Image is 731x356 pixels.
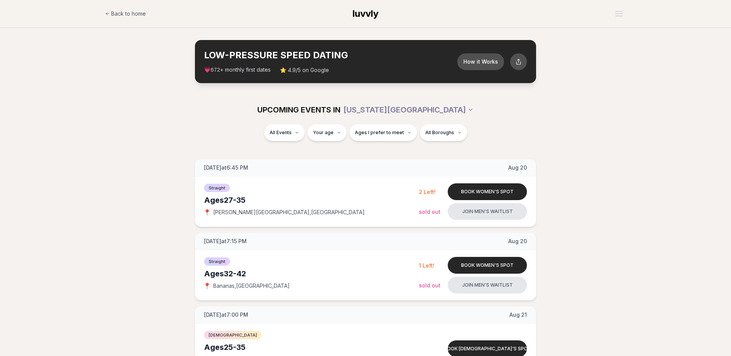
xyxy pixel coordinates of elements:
a: Back to home [105,6,146,21]
button: Your age [308,124,346,141]
span: Your age [313,130,334,136]
span: luvvly [353,8,378,19]
span: Sold Out [419,282,441,289]
span: Ages I prefer to meet [355,130,404,136]
button: Join men's waitlist [448,277,527,293]
span: [DATE] at 7:15 PM [204,237,247,245]
span: [DATE] at 6:45 PM [204,164,248,172]
button: Book women's spot [448,257,527,274]
span: Sold Out [419,208,441,215]
span: [DEMOGRAPHIC_DATA] [204,331,262,339]
span: All Events [270,130,292,136]
button: How it Works [457,53,504,70]
span: 2 Left! [419,189,436,195]
span: All Boroughs [425,130,454,136]
button: Join men's waitlist [448,203,527,220]
button: All Boroughs [420,124,467,141]
span: 📍 [204,209,210,215]
h2: LOW-PRESSURE SPEED DATING [204,49,457,61]
span: Aug 20 [508,237,527,245]
button: [US_STATE][GEOGRAPHIC_DATA] [343,101,474,118]
span: [PERSON_NAME][GEOGRAPHIC_DATA] , [GEOGRAPHIC_DATA] [213,208,365,216]
span: [DATE] at 7:00 PM [204,311,248,319]
span: ⭐ 4.9/5 on Google [280,66,329,74]
button: Open menu [612,8,626,19]
span: Aug 20 [508,164,527,172]
span: Back to home [111,10,146,18]
span: Straight [204,184,230,192]
div: Ages 32-42 [204,268,419,279]
span: 672 [211,67,220,73]
span: UPCOMING EVENTS IN [257,104,340,115]
span: 1 Left! [419,262,434,269]
button: All Events [264,124,305,141]
a: luvvly [353,8,378,20]
div: Ages 27-35 [204,195,419,205]
span: Straight [204,257,230,266]
span: Bananas , [GEOGRAPHIC_DATA] [213,282,290,290]
button: Book women's spot [448,183,527,200]
span: 📍 [204,283,210,289]
div: Ages 25-35 [204,342,419,353]
span: Aug 21 [509,311,527,319]
button: Ages I prefer to meet [350,124,417,141]
span: 💗 + monthly first dates [204,66,271,74]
